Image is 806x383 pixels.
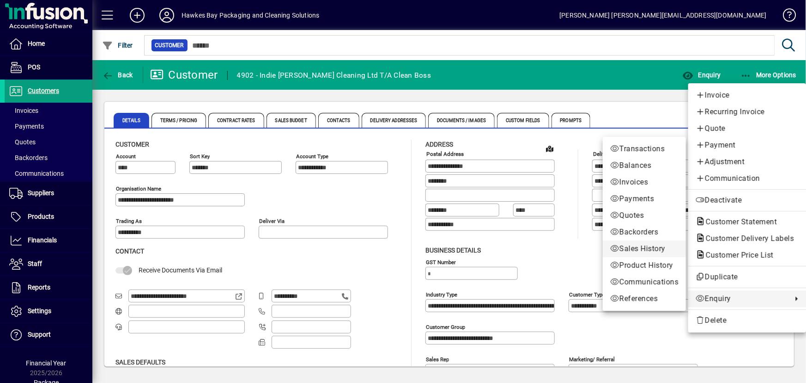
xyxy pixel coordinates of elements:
[688,192,806,209] button: Deactivate customer
[610,277,679,288] span: Communications
[610,227,679,238] span: Backorders
[696,234,799,243] span: Customer Delivery Labels
[696,315,799,326] span: Delete
[610,177,679,188] span: Invoices
[610,260,679,271] span: Product History
[696,272,799,283] span: Duplicate
[696,293,788,304] span: Enquiry
[696,140,799,151] span: Payment
[610,210,679,221] span: Quotes
[610,193,679,204] span: Payments
[696,106,799,117] span: Recurring Invoice
[696,156,799,167] span: Adjustment
[696,173,799,184] span: Communication
[696,195,799,206] span: Deactivate
[696,123,799,134] span: Quote
[696,251,778,259] span: Customer Price List
[610,143,679,154] span: Transactions
[696,217,782,226] span: Customer Statement
[610,160,679,171] span: Balances
[610,293,679,304] span: References
[610,243,679,254] span: Sales History
[696,90,799,101] span: Invoice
